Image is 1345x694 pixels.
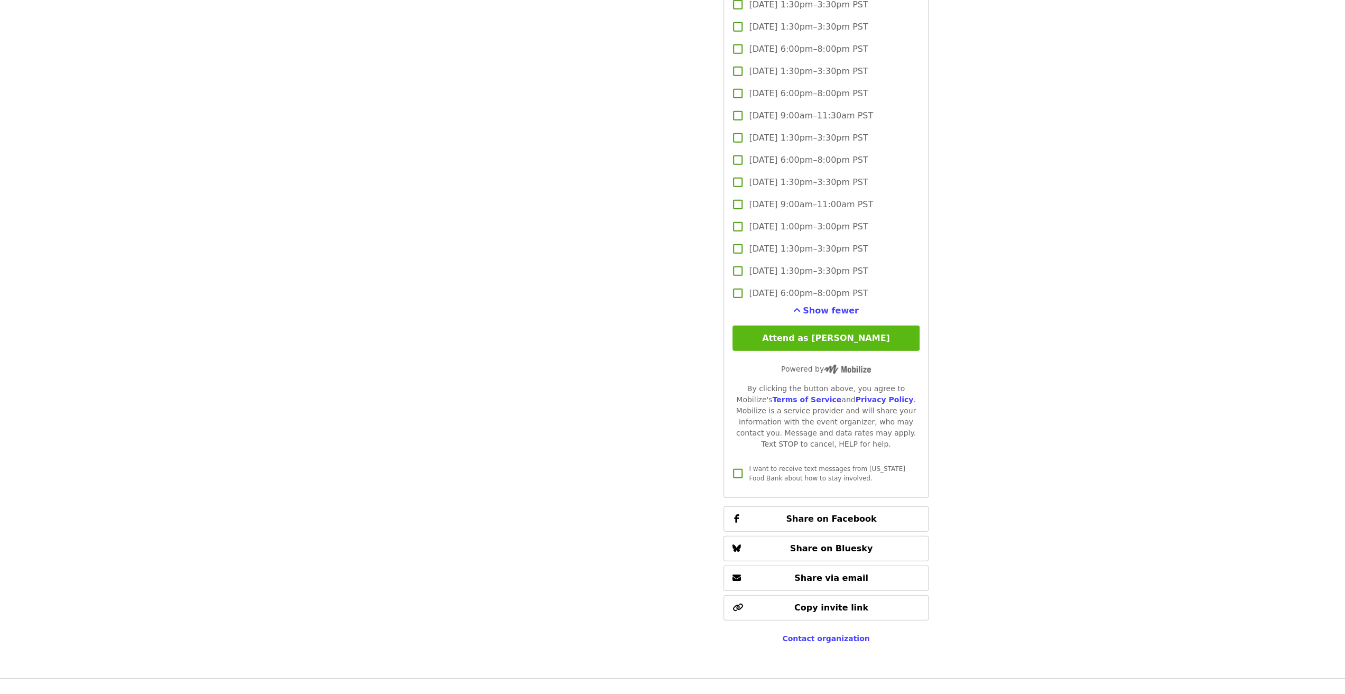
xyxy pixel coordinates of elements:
span: [DATE] 1:30pm–3:30pm PST [749,65,868,78]
span: Show fewer [803,306,859,316]
a: Contact organization [782,634,869,643]
button: Attend as [PERSON_NAME] [732,326,919,351]
span: [DATE] 9:00am–11:30am PST [749,109,873,122]
span: Powered by [781,365,871,373]
span: Share on Bluesky [790,543,873,553]
img: Powered by Mobilize [824,365,871,374]
a: Terms of Service [772,395,841,404]
div: By clicking the button above, you agree to Mobilize's and . Mobilize is a service provider and wi... [732,383,919,450]
button: Share via email [723,566,928,591]
span: [DATE] 6:00pm–8:00pm PST [749,287,868,300]
span: [DATE] 6:00pm–8:00pm PST [749,87,868,100]
span: Copy invite link [794,603,868,613]
span: [DATE] 1:30pm–3:30pm PST [749,132,868,144]
span: Share via email [794,573,868,583]
button: Share on Facebook [723,506,928,532]
button: See more timeslots [793,304,859,317]
span: [DATE] 6:00pm–8:00pm PST [749,43,868,55]
button: Copy invite link [723,595,928,621]
span: [DATE] 1:00pm–3:00pm PST [749,220,868,233]
span: [DATE] 1:30pm–3:30pm PST [749,21,868,33]
a: Privacy Policy [855,395,913,404]
span: [DATE] 6:00pm–8:00pm PST [749,154,868,166]
span: [DATE] 1:30pm–3:30pm PST [749,265,868,277]
span: I want to receive text messages from [US_STATE] Food Bank about how to stay involved. [749,465,905,482]
span: [DATE] 9:00am–11:00am PST [749,198,873,211]
span: Share on Facebook [786,514,876,524]
button: Share on Bluesky [723,536,928,561]
span: [DATE] 1:30pm–3:30pm PST [749,243,868,255]
span: [DATE] 1:30pm–3:30pm PST [749,176,868,189]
